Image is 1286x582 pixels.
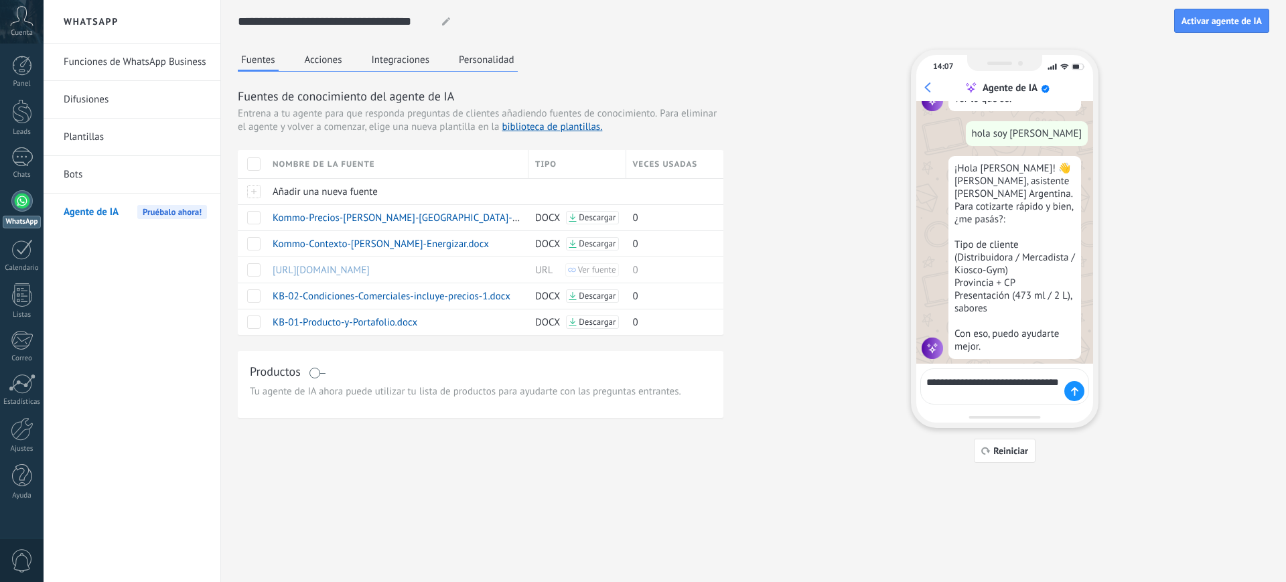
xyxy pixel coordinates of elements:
span: Pruébalo ahora! [137,205,207,219]
button: Integraciones [368,50,433,70]
button: Acciones [301,50,346,70]
span: Agente de IA [64,194,119,231]
div: Ayuda [3,492,42,500]
div: Kommo-Precios-Baly-Argentina-conversaciones-pdf.docx [266,205,522,230]
a: Agente de IAPruébalo ahora! [64,194,207,231]
div: hola soy [PERSON_NAME] [966,121,1088,146]
div: Nombre de la fuente [266,150,528,178]
div: 0 [626,309,714,335]
span: Entrena a tu agente para que responda preguntas de clientes añadiendo fuentes de conocimiento. [238,107,657,121]
div: Leads [3,128,42,137]
span: Descargar [579,213,616,222]
a: Bots [64,156,207,194]
div: Veces usadas [626,150,724,178]
span: 0 [633,238,638,250]
span: KB-02-Condiciones-Comerciales-incluye-precios-1.docx [273,290,510,303]
span: DOCX [535,212,560,224]
div: DOCX [528,283,620,309]
div: 14:07 [933,62,953,72]
button: Activar agente de IA [1174,9,1269,33]
button: Fuentes [238,50,279,72]
li: Plantillas [44,119,220,156]
span: Descargar [579,291,616,301]
a: Plantillas [64,119,207,156]
li: Difusiones [44,81,220,119]
a: Funciones de WhatsApp Business [64,44,207,81]
span: 0 [633,212,638,224]
span: Descargar [579,317,616,327]
span: 0 [633,290,638,303]
li: Funciones de WhatsApp Business [44,44,220,81]
div: KB-01-Producto-y-Portafolio.docx [266,309,522,335]
span: Kommo-Contexto-[PERSON_NAME]-Energizar.docx [273,238,489,250]
img: agent icon [922,338,943,359]
span: DOCX [535,290,560,303]
a: biblioteca de plantillas. [502,121,602,133]
div: WhatsApp [3,216,41,228]
div: Listas [3,311,42,319]
span: Reiniciar [993,446,1028,455]
div: Ajustes [3,445,42,453]
div: DOCX [528,205,620,230]
div: Correo [3,354,42,363]
h3: Productos [250,363,301,380]
span: Añadir una nueva fuente [273,186,378,198]
div: Chats [3,171,42,179]
div: ¡Hola [PERSON_NAME]! 👋 [PERSON_NAME], asistente [PERSON_NAME] Argentina. Para cotizarte rápido y ... [948,156,1081,359]
div: 0 [626,205,714,230]
span: Tu agente de IA ahora puede utilizar tu lista de productos para ayudarte con las preguntas entran... [250,385,711,398]
div: Agente de IA [983,82,1038,94]
button: Reiniciar [974,439,1035,463]
div: DOCX [528,231,620,257]
span: DOCX [535,238,560,250]
span: Activar agente de IA [1182,16,1262,25]
div: Kommo-Contexto-BALY-Energizar.docx [266,231,522,257]
div: KB-02-Condiciones-Comerciales-incluye-precios-1.docx [266,283,522,309]
li: Bots [44,156,220,194]
span: Kommo-Precios-[PERSON_NAME]-[GEOGRAPHIC_DATA]-conversaciones-pdf.docx [273,212,617,224]
div: Panel [3,80,42,88]
div: Calendario [3,264,42,273]
span: KB-01-Producto-y-Portafolio.docx [273,316,417,329]
li: Agente de IA [44,194,220,230]
span: Para eliminar el agente y volver a comenzar, elige una nueva plantilla en la [238,107,717,133]
div: 0 [626,231,714,257]
div: Tipo [528,150,626,178]
span: Descargar [579,239,616,248]
a: Difusiones [64,81,207,119]
div: Estadísticas [3,398,42,407]
span: DOCX [535,316,560,329]
span: 0 [633,316,638,329]
div: DOCX [528,309,620,335]
span: Cuenta [11,29,33,38]
h3: Fuentes de conocimiento del agente de IA [238,88,723,104]
div: 0 [626,283,714,309]
button: Personalidad [455,50,518,70]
